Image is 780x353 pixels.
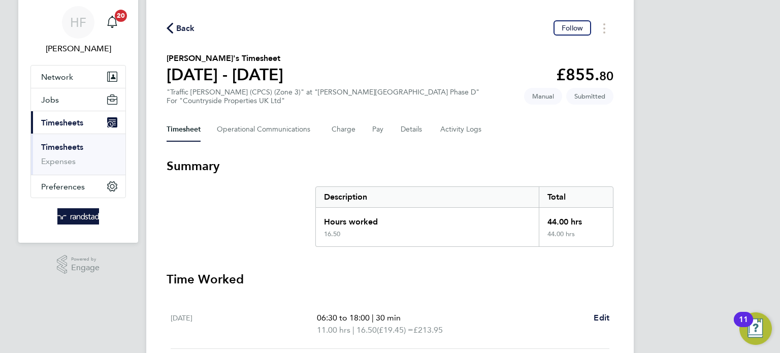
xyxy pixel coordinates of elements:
div: 11 [739,319,748,333]
span: 80 [599,69,613,83]
span: Jobs [41,95,59,105]
span: This timesheet is Submitted. [566,88,613,105]
span: 20 [115,10,127,22]
span: 11.00 hrs [317,325,350,335]
span: | [372,313,374,323]
div: Timesheets [31,134,125,175]
button: Charge [332,117,356,142]
span: Preferences [41,182,85,191]
span: Edit [594,313,609,323]
div: Total [539,187,613,207]
span: Powered by [71,255,100,264]
h3: Time Worked [167,271,613,287]
button: Details [401,117,424,142]
a: HF[PERSON_NAME] [30,6,126,55]
button: Timesheet [167,117,201,142]
h2: [PERSON_NAME]'s Timesheet [167,52,283,65]
div: Hours worked [316,208,539,230]
div: 44.00 hrs [539,230,613,246]
a: Timesheets [41,142,83,152]
button: Preferences [31,175,125,198]
a: Edit [594,312,609,324]
span: £213.95 [413,325,443,335]
span: 30 min [376,313,401,323]
span: 06:30 to 18:00 [317,313,370,323]
img: randstad-logo-retina.png [57,208,100,224]
button: Network [31,66,125,88]
span: Hollie Furby [30,43,126,55]
span: HF [70,16,86,29]
span: | [352,325,354,335]
div: Summary [315,186,613,247]
span: Follow [562,23,583,33]
a: 20 [102,6,122,39]
button: Activity Logs [440,117,483,142]
span: Back [176,22,195,35]
button: Open Resource Center, 11 new notifications [739,312,772,345]
span: (£19.45) = [377,325,413,335]
app-decimal: £855. [556,65,613,84]
a: Go to home page [30,208,126,224]
div: "Traffic [PERSON_NAME] (CPCS) (Zone 3)" at "[PERSON_NAME][GEOGRAPHIC_DATA] Phase D" [167,88,479,105]
button: Timesheets Menu [595,20,613,36]
span: Network [41,72,73,82]
a: Powered byEngage [57,255,100,274]
div: 16.50 [324,230,340,238]
div: 44.00 hrs [539,208,613,230]
button: Pay [372,117,384,142]
h3: Summary [167,158,613,174]
button: Follow [554,20,591,36]
a: Expenses [41,156,76,166]
span: Timesheets [41,118,83,127]
button: Operational Communications [217,117,315,142]
button: Timesheets [31,111,125,134]
button: Back [167,22,195,35]
span: Engage [71,264,100,272]
span: 16.50 [356,324,377,336]
button: Jobs [31,88,125,111]
h1: [DATE] - [DATE] [167,65,283,85]
div: For "Countryside Properties UK Ltd" [167,97,479,105]
div: Description [316,187,539,207]
div: [DATE] [171,312,317,336]
span: This timesheet was manually created. [524,88,562,105]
